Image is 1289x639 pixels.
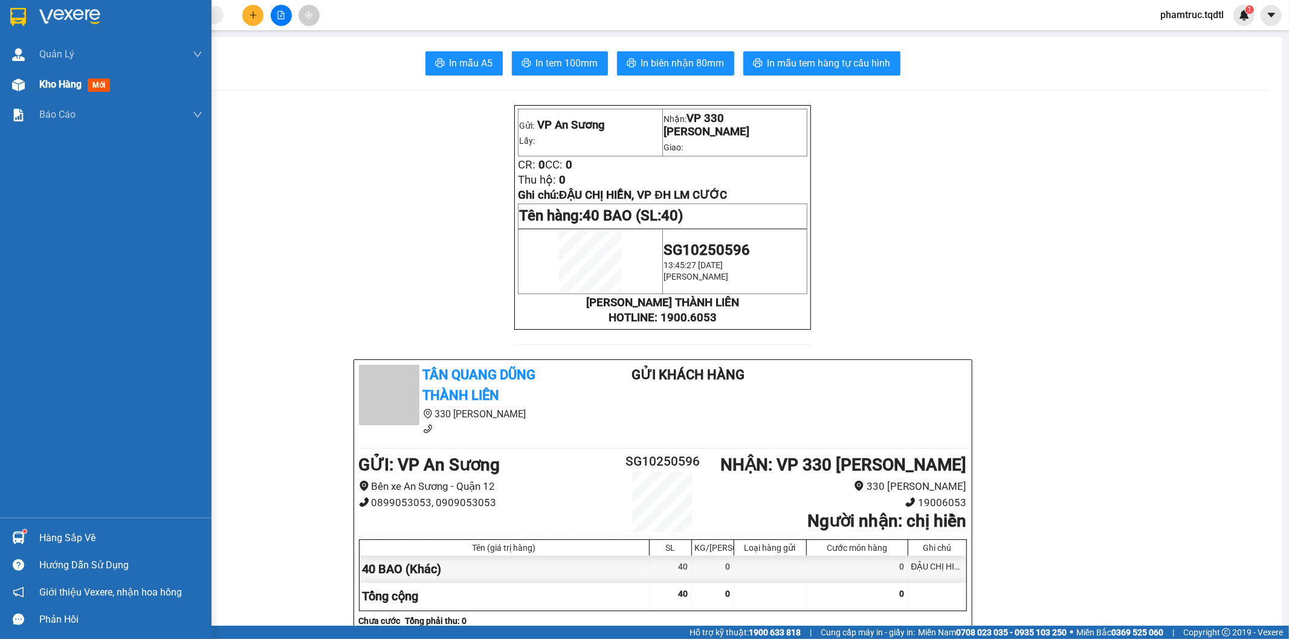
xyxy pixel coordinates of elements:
[39,47,74,62] span: Quản Lý
[359,616,401,626] b: Chưa cước
[807,556,908,583] div: 0
[1222,628,1230,637] span: copyright
[518,188,727,202] span: Ghi chú:
[586,296,739,309] strong: [PERSON_NAME] THÀNH LIÊN
[807,511,966,531] b: Người nhận : chị hiền
[679,589,688,599] span: 40
[664,112,806,138] p: Nhận:
[1247,5,1252,14] span: 1
[1111,628,1163,637] strong: 0369 525 060
[1261,5,1282,26] button: caret-down
[519,136,535,146] span: Lấy:
[617,51,734,75] button: printerIn biên nhận 80mm
[360,556,650,583] div: 40 BAO (Khác)
[664,272,728,281] span: [PERSON_NAME]
[518,173,556,187] span: Thu hộ:
[538,158,545,172] span: 0
[39,585,182,600] span: Giới thiệu Vexere, nhận hoa hồng
[359,455,500,475] b: GỬI : VP An Sương
[1239,10,1250,21] img: icon-new-feature
[6,80,82,103] b: Bến xe An Sương - Quận 12
[359,497,369,507] span: phone
[435,58,445,69] span: printer
[519,207,683,224] span: Tên hàng:
[566,158,572,172] span: 0
[6,65,83,79] li: VP VP An Sương
[12,48,25,61] img: warehouse-icon
[359,478,612,495] li: Bến xe An Sương - Quận 12
[559,188,727,202] span: ĐẬU CHỊ HIỀN, VP ĐH LM CƯỚC
[810,543,905,553] div: Cước món hàng
[918,626,1067,639] span: Miền Nam
[522,58,531,69] span: printer
[359,481,369,491] span: environment
[664,242,750,258] span: SG10250596
[537,118,605,132] span: VP An Sương
[743,51,900,75] button: printerIn mẫu tem hàng tự cấu hình
[650,556,692,583] div: 40
[664,260,723,270] span: 13:45:27 [DATE]
[653,543,688,553] div: SL
[1076,626,1163,639] span: Miền Bắc
[299,5,320,26] button: aim
[810,626,812,639] span: |
[905,497,916,507] span: phone
[6,81,15,89] span: environment
[13,586,24,598] span: notification
[512,51,608,75] button: printerIn tem 100mm
[13,559,24,571] span: question-circle
[39,556,202,574] div: Hướng dẫn sử dụng
[39,79,82,90] span: Kho hàng
[305,11,313,19] span: aim
[664,112,749,138] span: VP 330 [PERSON_NAME]
[713,495,966,511] li: 19006053
[39,529,202,547] div: Hàng sắp về
[12,109,25,121] img: solution-icon
[423,424,433,434] span: phone
[737,543,803,553] div: Loại hàng gửi
[692,556,734,583] div: 0
[908,556,966,583] div: ĐẬU CHỊ HIỀN, VP ĐH LM CƯỚC
[753,58,763,69] span: printer
[1172,626,1174,639] span: |
[363,543,646,553] div: Tên (giá trị hàng)
[821,626,915,639] span: Cung cấp máy in - giấy in:
[23,530,27,533] sup: 1
[900,589,905,599] span: 0
[1151,7,1233,22] span: phamtruc.tqdtl
[518,158,535,172] span: CR:
[956,628,1067,637] strong: 0708 023 035 - 0935 103 250
[627,58,636,69] span: printer
[767,56,891,71] span: In mẫu tem hàng tự cấu hình
[271,5,292,26] button: file-add
[242,5,263,26] button: plus
[88,79,110,92] span: mới
[695,543,731,553] div: KG/[PERSON_NAME]
[83,65,161,92] li: VP VP 330 [PERSON_NAME]
[690,626,801,639] span: Hỗ trợ kỹ thuật:
[1266,10,1277,21] span: caret-down
[277,11,285,19] span: file-add
[423,409,433,419] span: environment
[193,110,202,120] span: down
[559,173,566,187] span: 0
[545,158,563,172] span: CC:
[536,56,598,71] span: In tem 100mm
[1245,5,1254,14] sup: 1
[519,118,662,132] p: Gửi:
[193,50,202,59] span: down
[749,628,801,637] strong: 1900 633 818
[39,611,202,629] div: Phản hồi
[450,56,493,71] span: In mẫu A5
[10,8,26,26] img: logo-vxr
[713,478,966,495] li: 330 [PERSON_NAME]
[641,56,725,71] span: In biên nhận 80mm
[726,589,731,599] span: 0
[12,531,25,544] img: warehouse-icon
[661,207,683,224] span: 40)
[363,589,419,603] span: Tổng cộng
[609,311,717,324] strong: HOTLINE: 1900.6053
[13,614,24,625] span: message
[664,143,683,152] span: Giao:
[854,481,864,491] span: environment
